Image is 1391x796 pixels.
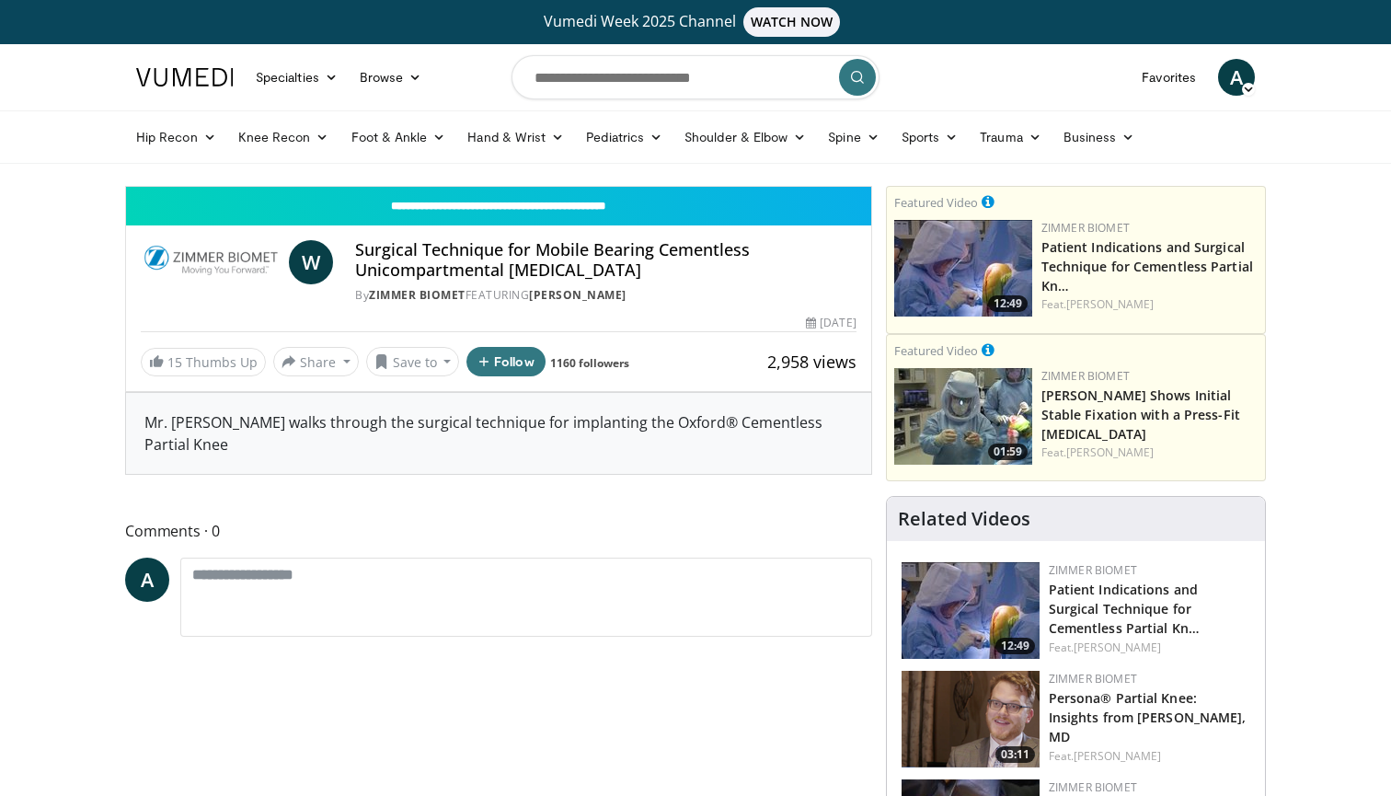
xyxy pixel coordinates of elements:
input: Search topics, interventions [512,55,879,99]
a: Browse [349,59,433,96]
a: Hand & Wrist [456,119,575,156]
h4: Surgical Technique for Mobile Bearing Cementless Unicompartmental [MEDICAL_DATA] [355,240,856,280]
a: [PERSON_NAME] Shows Initial Stable Fixation with a Press-Fit [MEDICAL_DATA] [1041,386,1240,443]
a: Zimmer Biomet [1049,671,1137,686]
div: Feat. [1049,748,1250,765]
a: Foot & Ankle [340,119,457,156]
a: W [289,240,333,284]
a: A [1218,59,1255,96]
a: [PERSON_NAME] [529,287,627,303]
a: Spine [817,119,890,156]
button: Share [273,347,359,376]
small: Featured Video [894,194,978,211]
span: Comments 0 [125,519,872,543]
a: Sports [891,119,970,156]
a: [PERSON_NAME] [1066,444,1154,460]
span: 15 [167,353,182,371]
a: Vumedi Week 2025 ChannelWATCH NOW [139,7,1252,37]
a: Patient Indications and Surgical Technique for Cementless Partial Kn… [1041,238,1253,294]
span: WATCH NOW [743,7,841,37]
h4: Related Videos [898,508,1030,530]
span: 12:49 [988,295,1028,312]
button: Save to [366,347,460,376]
a: 1160 followers [550,355,629,371]
a: Patient Indications and Surgical Technique for Cementless Partial Kn… [1049,581,1200,637]
a: [PERSON_NAME] [1074,748,1161,764]
span: 03:11 [995,746,1035,763]
a: Hip Recon [125,119,227,156]
small: Featured Video [894,342,978,359]
a: 03:11 [902,671,1040,767]
a: Zimmer Biomet [1041,220,1130,236]
a: 12:49 [902,562,1040,659]
img: 6bc46ad6-b634-4876-a934-24d4e08d5fac.150x105_q85_crop-smart_upscale.jpg [894,368,1032,465]
div: Feat. [1049,640,1250,656]
a: Specialties [245,59,349,96]
span: 01:59 [988,444,1028,460]
a: 15 Thumbs Up [141,348,266,376]
img: Zimmer Biomet [141,240,282,284]
img: 2c28c705-9b27-4f8d-ae69-2594b16edd0d.150x105_q85_crop-smart_upscale.jpg [902,562,1040,659]
a: Zimmer Biomet [1049,562,1137,578]
button: Follow [466,347,546,376]
div: By FEATURING [355,287,856,304]
a: 01:59 [894,368,1032,465]
img: f87a5073-b7d4-4925-9e52-a0028613b997.png.150x105_q85_crop-smart_upscale.png [902,671,1040,767]
a: A [125,558,169,602]
a: Zimmer Biomet [1049,779,1137,795]
a: 12:49 [894,220,1032,317]
div: Feat. [1041,444,1258,461]
a: Zimmer Biomet [369,287,466,303]
a: [PERSON_NAME] [1074,640,1161,655]
a: Persona® Partial Knee: Insights from [PERSON_NAME], MD [1049,689,1247,745]
span: 2,958 views [767,351,856,373]
div: Mr. [PERSON_NAME] walks through the surgical technique for implanting the Oxford® Cementless Part... [126,393,871,474]
a: Knee Recon [227,119,340,156]
img: 2c28c705-9b27-4f8d-ae69-2594b16edd0d.150x105_q85_crop-smart_upscale.jpg [894,220,1032,317]
img: VuMedi Logo [136,68,234,87]
div: Feat. [1041,296,1258,313]
a: [PERSON_NAME] [1066,296,1154,312]
a: Favorites [1131,59,1207,96]
a: Trauma [969,119,1052,156]
a: Business [1052,119,1146,156]
a: Pediatrics [575,119,673,156]
div: [DATE] [806,315,856,331]
span: 12:49 [995,638,1035,654]
a: Zimmer Biomet [1041,368,1130,384]
a: Shoulder & Elbow [673,119,817,156]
